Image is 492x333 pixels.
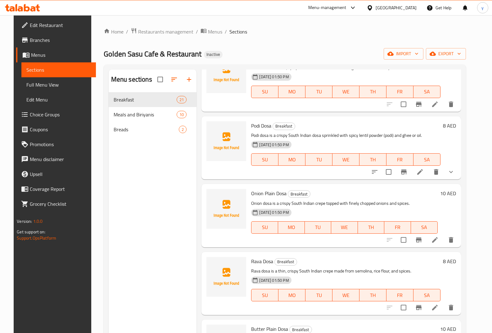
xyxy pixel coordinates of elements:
span: Menus [208,28,222,35]
div: Menu-management [308,4,346,11]
span: SU [254,155,276,164]
a: Upsell [16,167,96,182]
button: SA [413,86,440,98]
a: Choice Groups [16,107,96,122]
span: WE [335,291,357,300]
a: Edit menu item [416,168,424,176]
span: Breakfast [275,258,297,265]
p: Onion dosa is a crispy South Indian crepe topped with finely chopped onions and spices. [251,200,437,207]
p: Rava dosa is a thin, crispy South Indian crepe made from semolina, rice flour, and spices. [251,267,440,275]
span: [DATE] 01:50 PM [257,142,291,148]
span: TU [307,223,329,232]
h2: Menu sections [111,75,152,84]
div: Breakfast [273,123,295,130]
a: Restaurants management [131,28,193,36]
button: Branch-specific-item [396,164,411,179]
button: MO [278,153,305,166]
span: Select to update [397,98,410,111]
span: 2 [179,127,186,133]
button: Branch-specific-item [411,232,426,247]
a: Menus [201,28,222,36]
span: Menus [31,51,91,59]
h6: 10 AED [440,189,456,198]
span: Sort sections [167,72,182,87]
span: Restaurants management [138,28,193,35]
a: Menus [16,47,96,62]
span: FR [389,155,411,164]
button: TU [305,86,332,98]
span: [DATE] 01:50 PM [257,209,291,215]
a: Coupons [16,122,96,137]
button: TU [305,221,332,234]
button: import [384,48,423,60]
span: TH [362,155,384,164]
span: Breakfast [273,123,295,130]
span: 1.0.0 [33,217,43,225]
span: TH [360,223,382,232]
a: Grocery Checklist [16,196,96,211]
img: Podi Dosa [206,121,246,161]
span: [DATE] 01:50 PM [257,277,291,283]
button: FR [384,221,411,234]
span: WE [334,223,355,232]
a: Edit Menu [21,92,96,107]
div: Meals and Biriyanis [114,111,177,118]
span: Choice Groups [30,111,91,118]
span: Select all sections [154,73,167,86]
button: SU [251,153,278,166]
span: Promotions [30,141,91,148]
a: Sections [21,62,96,77]
div: Meals and Biriyanis10 [109,107,197,122]
button: SA [411,221,438,234]
button: Add section [182,72,196,87]
span: WE [335,87,357,96]
div: Inactive [204,51,223,58]
span: Branches [30,36,91,44]
span: Select to update [397,301,410,314]
span: MO [281,291,303,300]
button: TH [359,153,386,166]
span: Sections [26,66,91,74]
span: SU [254,87,276,96]
button: delete [429,164,444,179]
button: SU [251,86,278,98]
button: Branch-specific-item [411,300,426,315]
span: Version: [17,217,32,225]
span: Breakfast [114,96,177,103]
a: Edit menu item [431,101,439,108]
a: Support.OpsPlatform [17,234,56,242]
span: Edit Menu [26,96,91,103]
li: / [196,28,198,35]
h6: 8 AED [443,257,456,266]
button: MO [278,289,305,301]
h6: 8 AED [443,121,456,130]
div: Breakfast [274,258,297,266]
span: TU [308,291,330,300]
span: Select to update [382,165,395,178]
button: TH [358,221,385,234]
button: SU [251,221,278,234]
span: export [431,50,461,58]
button: TU [305,289,332,301]
span: SA [413,223,435,232]
button: MO [278,86,305,98]
span: [DATE] 01:50 PM [257,74,291,80]
span: FR [389,291,411,300]
button: WE [332,153,359,166]
span: Full Menu View [26,81,91,88]
span: Coupons [30,126,91,133]
a: Coverage Report [16,182,96,196]
span: SU [254,291,276,300]
span: Inactive [204,52,223,57]
div: Breads2 [109,122,197,137]
div: items [177,111,187,118]
a: Promotions [16,137,96,152]
button: sort-choices [367,164,382,179]
button: SA [413,153,440,166]
li: / [225,28,227,35]
span: SA [416,87,438,96]
a: Menu disclaimer [16,152,96,167]
span: Podi Dosa [251,121,271,130]
div: items [177,96,187,103]
button: delete [444,300,458,315]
